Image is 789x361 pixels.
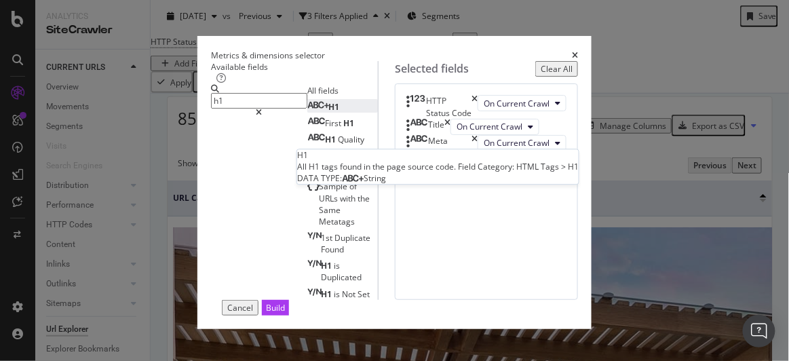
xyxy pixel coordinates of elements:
span: DATA TYPE: [297,173,342,185]
span: Quality [339,134,365,145]
span: Duplicated [322,271,362,283]
div: Meta DescriptiontimesOn Current Crawl [406,135,566,158]
div: Selected fields [395,61,469,77]
span: the [358,193,370,204]
div: HTTP Status Code [426,95,472,118]
span: First [326,117,344,129]
span: On Current Crawl [484,98,550,109]
span: of [350,180,358,192]
div: Available fields [211,61,379,73]
div: Open Intercom Messenger [743,315,775,347]
span: Metatags [320,216,355,227]
span: Same [320,204,341,216]
button: Clear All [535,61,578,77]
span: Duplicate [335,232,371,244]
div: times [572,50,578,61]
span: Not [343,288,358,300]
div: modal [197,36,592,329]
div: times [444,119,450,135]
button: On Current Crawl [478,95,566,111]
div: Cancel [227,302,253,313]
div: Build [266,302,285,313]
span: H1 [322,260,334,271]
div: times [472,135,478,158]
button: Cancel [222,300,258,316]
div: Clear All [541,63,573,75]
input: Search by field name [211,93,307,109]
span: String [364,173,386,185]
div: Title [428,119,444,135]
span: H1 [329,101,340,113]
span: Set [358,288,370,300]
span: H1 [344,117,355,129]
button: On Current Crawl [478,135,566,151]
span: is [334,260,341,271]
div: Meta Description [428,135,472,158]
div: TitletimesOn Current Crawl [406,119,566,135]
span: 1st [322,232,335,244]
span: Found [322,244,345,255]
button: Build [262,300,289,316]
div: times [472,95,478,118]
button: On Current Crawl [450,119,539,135]
div: H1 [297,149,579,161]
div: HTTP Status CodetimesOn Current Crawl [406,95,566,118]
span: is [334,288,343,300]
div: All H1 tags found in the page source code. Field Category: HTML Tags > H1 [297,161,579,173]
span: H1 [322,288,334,300]
span: On Current Crawl [484,137,550,149]
div: Metrics & dimensions selector [211,50,326,61]
span: H1 [326,134,339,145]
span: Sample [320,180,350,192]
span: On Current Crawl [457,121,522,132]
span: URLs [320,193,341,204]
span: with [341,193,358,204]
div: All fields [307,85,379,96]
